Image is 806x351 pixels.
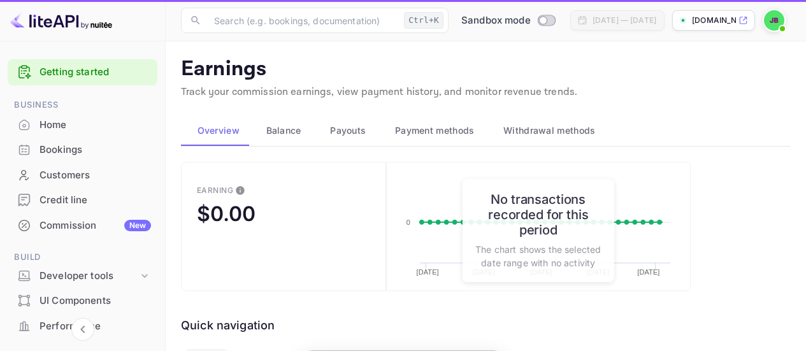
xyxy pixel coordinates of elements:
div: Getting started [8,59,157,85]
span: Overview [198,123,240,138]
input: Search (e.g. bookings, documentation) [206,8,399,33]
a: Home [8,113,157,136]
div: $0.00 [197,201,255,226]
span: Payouts [330,123,366,138]
button: EarningThis is the amount of confirmed commission that will be paid to you on the next scheduled ... [181,162,386,291]
div: scrollable auto tabs example [181,115,791,146]
div: UI Components [40,294,151,308]
div: Switch to Production mode [456,13,560,28]
a: Customers [8,163,157,187]
button: This is the amount of confirmed commission that will be paid to you on the next scheduled deposit [230,180,250,201]
div: Performance [40,319,151,334]
p: Track your commission earnings, view payment history, and monitor revenue trends. [181,85,791,100]
span: Withdrawal methods [503,123,595,138]
a: Getting started [40,65,151,80]
span: Balance [266,123,301,138]
span: Business [8,98,157,112]
div: [DATE] — [DATE] [593,15,656,26]
a: Credit line [8,188,157,211]
p: [DOMAIN_NAME] [692,15,736,26]
img: LiteAPI logo [10,10,112,31]
div: Commission [40,218,151,233]
div: Quick navigation [181,317,275,334]
div: Bookings [40,143,151,157]
a: Performance [8,314,157,338]
div: Ctrl+K [404,12,443,29]
span: Build [8,250,157,264]
a: CommissionNew [8,213,157,237]
div: Home [40,118,151,133]
button: Collapse navigation [71,318,94,341]
div: Earning [197,185,233,195]
span: Payment methods [395,123,475,138]
a: Bookings [8,138,157,161]
div: Bookings [8,138,157,162]
text: [DATE] [638,269,660,276]
text: [DATE] [416,269,438,276]
p: The chart shows the selected date range with no activity [475,243,601,269]
div: Developer tools [8,265,157,287]
div: Credit line [8,188,157,213]
div: Developer tools [40,269,138,283]
a: UI Components [8,289,157,312]
span: Sandbox mode [461,13,531,28]
p: Earnings [181,57,791,82]
div: Customers [8,163,157,188]
img: Justin Bossi [764,10,784,31]
div: Customers [40,168,151,183]
div: Performance [8,314,157,339]
div: Credit line [40,193,151,208]
h6: No transactions recorded for this period [475,192,601,238]
div: CommissionNew [8,213,157,238]
div: UI Components [8,289,157,313]
div: Home [8,113,157,138]
div: New [124,220,151,231]
text: 0 [406,218,410,226]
